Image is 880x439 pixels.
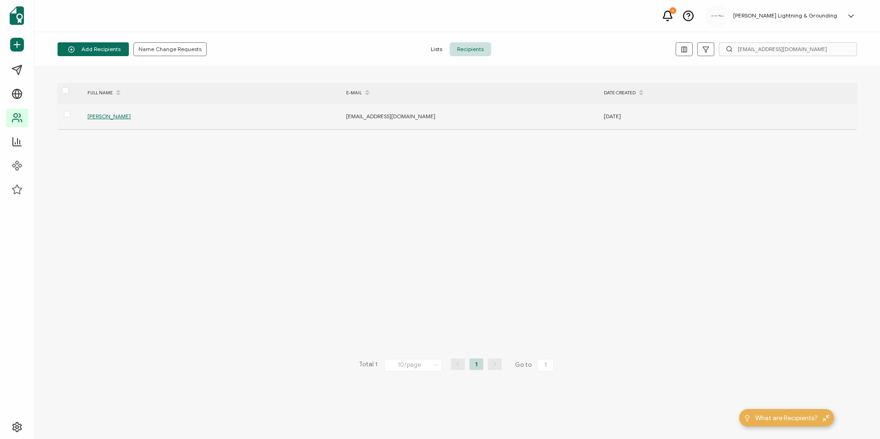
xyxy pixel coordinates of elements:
span: Recipients [450,42,491,56]
input: Search [719,42,857,56]
span: Total 1 [359,358,377,371]
span: Go to [515,358,556,371]
h5: [PERSON_NAME] Lightning & Grounding [733,12,837,19]
div: E-MAIL [342,85,599,101]
div: FULL NAME [83,85,342,101]
li: 1 [469,358,483,370]
span: [EMAIL_ADDRESS][DOMAIN_NAME] [346,113,435,120]
div: DATE CREATED [599,85,857,101]
span: [PERSON_NAME] [87,113,131,120]
input: Select [384,359,442,371]
span: [DATE] [604,113,621,120]
span: Name Change Requests [139,46,202,52]
img: aadcaf15-e79d-49df-9673-3fc76e3576c2.png [710,14,724,17]
button: Name Change Requests [133,42,207,56]
div: 1 [670,7,676,14]
button: Add Recipients [58,42,129,56]
iframe: Chat Widget [727,335,880,439]
img: sertifier-logomark-colored.svg [10,6,24,25]
span: Lists [423,42,450,56]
